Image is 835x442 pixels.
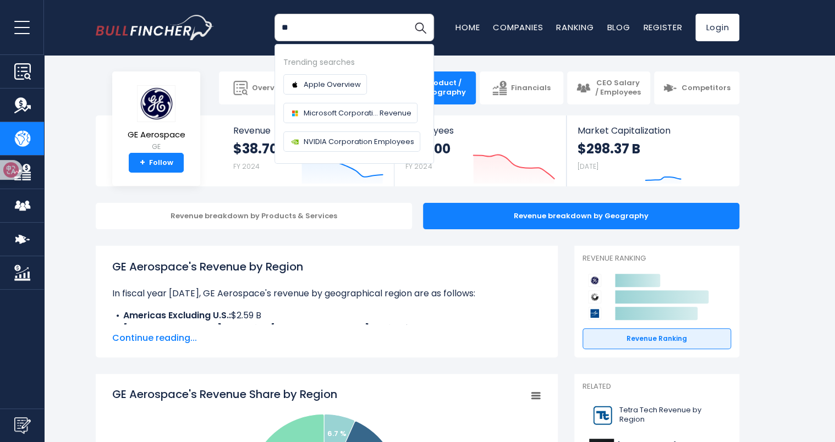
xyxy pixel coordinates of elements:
a: Home [455,21,480,33]
img: bullfincher logo [96,15,214,40]
span: NVIDIA Corporation Employees [304,136,414,147]
a: Market Capitalization $298.37 B [DATE] [567,115,738,186]
p: Revenue Ranking [583,254,731,263]
a: Employees 53,000 FY 2024 [394,115,565,186]
img: Company logo [289,108,300,119]
img: GE Aerospace competitors logo [588,274,601,287]
a: CEO Salary / Employees [567,71,650,104]
button: Search [406,14,434,41]
span: Microsoft Corporati... Revenue [304,107,411,119]
p: Related [583,382,731,391]
strong: $38.70 B [233,140,289,157]
span: Overview [252,84,287,93]
text: 6.7 % [327,428,347,439]
div: Revenue breakdown by Products & Services [96,203,412,229]
a: GE Aerospace GE [127,85,186,153]
img: Company logo [289,79,300,90]
a: Tetra Tech Revenue by Region [583,400,731,430]
a: Overview [219,71,302,104]
a: Ranking [556,21,594,33]
span: Market Capitalization [578,125,727,136]
p: In fiscal year [DATE], GE Aerospace's revenue by geographical region are as follows: [112,287,541,300]
span: Continue reading... [112,331,541,345]
div: Trending searches [283,56,425,69]
strong: + [140,158,145,168]
img: RTX Corporation competitors logo [588,290,601,303]
img: TTEK logo [589,403,616,428]
a: Product / Geography [393,71,476,104]
a: Login [695,14,739,41]
li: $2.59 B [112,309,541,322]
small: FY 2024 [233,162,260,171]
div: Revenue breakdown by Geography [423,203,739,229]
a: Blog [607,21,630,33]
tspan: GE Aerospace's Revenue Share by Region [112,386,337,402]
span: Tetra Tech Revenue by Region [619,406,724,424]
span: Revenue [233,125,383,136]
a: Revenue $38.70 B FY 2024 [222,115,394,186]
img: Company logo [289,136,300,147]
span: CEO Salary / Employees [595,79,641,97]
b: Americas Excluding U.S.: [123,309,231,322]
small: [DATE] [578,162,598,171]
strong: $298.37 B [578,140,640,157]
li: $3.60 B [112,322,541,335]
span: Apple Overview [304,79,361,90]
span: Financials [511,84,551,93]
small: FY 2024 [405,162,432,171]
a: Financials [480,71,563,104]
h1: GE Aerospace's Revenue by Region [112,258,541,275]
small: GE [128,142,185,152]
span: Product / Geography [420,79,467,97]
span: Employees [405,125,554,136]
b: [GEOGRAPHIC_DATA], Excluding [GEOGRAPHIC_DATA] Region: [123,322,404,335]
a: Microsoft Corporati... Revenue [283,103,417,123]
a: Go to homepage [96,15,214,40]
img: Lockheed Martin Corporation competitors logo [588,307,601,320]
a: Competitors [654,71,739,104]
a: NVIDIA Corporation Employees [283,131,420,152]
a: Register [643,21,682,33]
a: Companies [493,21,543,33]
span: Competitors [682,84,730,93]
a: Revenue Ranking [583,328,731,349]
a: Apple Overview [283,74,367,95]
a: +Follow [129,153,184,173]
span: GE Aerospace [128,130,185,140]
